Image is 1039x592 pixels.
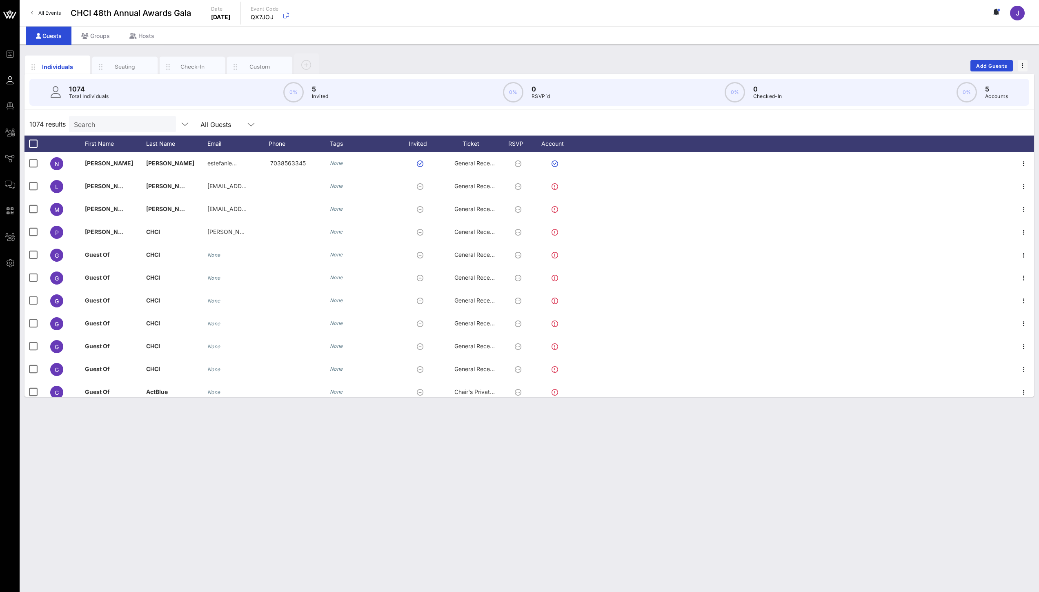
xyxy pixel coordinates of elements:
[330,366,343,372] i: None
[330,297,343,303] i: None
[532,84,550,94] p: 0
[753,84,782,94] p: 0
[330,274,343,280] i: None
[207,320,220,327] i: None
[207,152,237,175] p: estefanie…
[69,84,109,94] p: 1074
[174,63,211,71] div: Check-In
[207,228,353,235] span: [PERSON_NAME][EMAIL_ADDRESS][DOMAIN_NAME]
[55,298,59,305] span: G
[532,92,550,100] p: RSVP`d
[454,182,503,189] span: General Reception
[251,5,279,13] p: Event Code
[242,63,278,71] div: Custom
[753,92,782,100] p: Checked-In
[146,205,194,212] span: [PERSON_NAME]
[330,251,343,258] i: None
[55,160,59,167] span: N
[85,136,146,152] div: First Name
[269,136,330,152] div: Phone
[85,343,110,349] span: Guest Of
[1016,9,1019,17] span: J
[207,366,220,372] i: None
[38,10,61,16] span: All Events
[55,183,58,190] span: L
[207,389,220,395] i: None
[330,343,343,349] i: None
[146,320,160,327] span: CHCI
[207,275,220,281] i: None
[146,160,194,167] span: [PERSON_NAME]
[985,92,1008,100] p: Accounts
[211,13,231,21] p: [DATE]
[196,116,261,132] div: All Guests
[85,388,110,395] span: Guest Of
[454,274,503,281] span: General Reception
[207,136,269,152] div: Email
[85,251,110,258] span: Guest Of
[55,320,59,327] span: G
[146,251,160,258] span: CHCI
[330,136,399,152] div: Tags
[454,251,503,258] span: General Reception
[399,136,444,152] div: Invited
[312,84,329,94] p: 5
[146,136,207,152] div: Last Name
[454,228,503,235] span: General Reception
[85,320,110,327] span: Guest Of
[330,229,343,235] i: None
[207,205,306,212] span: [EMAIL_ADDRESS][DOMAIN_NAME]
[146,343,160,349] span: CHCI
[976,63,1008,69] span: Add Guests
[330,160,343,166] i: None
[55,229,59,236] span: P
[207,182,306,189] span: [EMAIL_ADDRESS][DOMAIN_NAME]
[71,27,120,45] div: Groups
[251,13,279,21] p: QX7JOJ
[207,252,220,258] i: None
[146,297,160,304] span: CHCI
[146,274,160,281] span: CHCI
[207,298,220,304] i: None
[207,343,220,349] i: None
[146,388,168,395] span: ActBlue
[55,275,59,282] span: G
[454,388,522,395] span: Chair's Private Reception
[534,136,579,152] div: Account
[85,160,133,167] span: [PERSON_NAME]
[85,274,110,281] span: Guest Of
[146,182,194,189] span: [PERSON_NAME]
[55,252,59,259] span: G
[330,206,343,212] i: None
[29,119,66,129] span: 1074 results
[55,366,59,373] span: G
[55,343,59,350] span: G
[85,365,110,372] span: Guest Of
[71,7,191,19] span: CHCI 48th Annual Awards Gala
[454,320,503,327] span: General Reception
[330,389,343,395] i: None
[107,63,143,71] div: Seating
[200,121,231,128] div: All Guests
[85,228,133,235] span: [PERSON_NAME]
[40,62,76,71] div: Individuals
[505,136,534,152] div: RSVP
[211,5,231,13] p: Date
[85,205,133,212] span: [PERSON_NAME]
[454,365,503,372] span: General Reception
[330,183,343,189] i: None
[312,92,329,100] p: Invited
[985,84,1008,94] p: 5
[444,136,505,152] div: Ticket
[69,92,109,100] p: Total Individuals
[55,389,59,396] span: G
[146,365,160,372] span: CHCI
[330,320,343,326] i: None
[26,7,66,20] a: All Events
[454,343,503,349] span: General Reception
[454,160,503,167] span: General Reception
[970,60,1013,71] button: Add Guests
[454,205,503,212] span: General Reception
[54,206,60,213] span: M
[85,182,133,189] span: [PERSON_NAME]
